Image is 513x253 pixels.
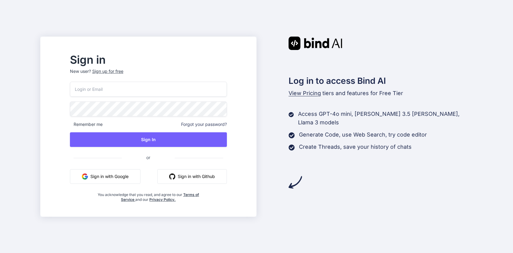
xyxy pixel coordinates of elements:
div: Sign up for free [92,68,123,74]
h2: Sign in [70,55,227,65]
a: Privacy Policy. [149,197,176,202]
h2: Log in to access Bind AI [289,74,473,87]
a: Terms of Service [121,192,199,202]
button: Sign in with Github [157,169,227,184]
div: You acknowledge that you read, and agree to our and our [96,189,201,202]
img: google [82,173,88,180]
input: Login or Email [70,82,227,97]
p: Access GPT-4o mini, [PERSON_NAME] 3.5 [PERSON_NAME], Llama 3 models [298,110,473,127]
img: Bind AI logo [289,37,342,50]
img: github [169,173,175,180]
span: Forgot your password? [181,121,227,127]
img: arrow [289,176,302,189]
span: or [122,150,175,165]
span: Remember me [70,121,103,127]
p: New user? [70,68,227,82]
button: Sign In [70,132,227,147]
p: Generate Code, use Web Search, try code editor [299,130,427,139]
p: tiers and features for Free Tier [289,89,473,98]
p: Create Threads, save your history of chats [299,143,412,151]
span: View Pricing [289,90,321,96]
button: Sign in with Google [70,169,140,184]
